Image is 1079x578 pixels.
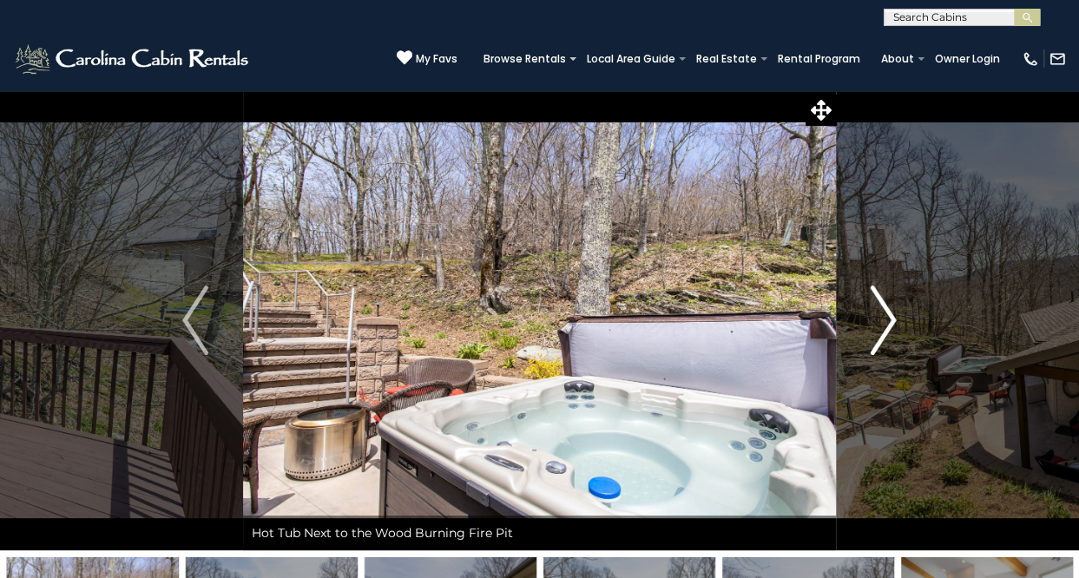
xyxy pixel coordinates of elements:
[926,47,1009,71] a: Owner Login
[416,51,457,67] span: My Favs
[688,47,766,71] a: Real Estate
[1022,50,1039,68] img: phone-regular-white.png
[871,286,897,355] img: arrow
[13,42,253,76] img: White-1-2.png
[769,47,869,71] a: Rental Program
[148,90,243,550] button: Previous
[182,286,208,355] img: arrow
[836,90,931,550] button: Next
[872,47,923,71] a: About
[243,516,836,550] div: Hot Tub Next to the Wood Burning Fire Pit
[475,47,575,71] a: Browse Rentals
[1049,50,1066,68] img: mail-regular-white.png
[397,49,457,68] a: My Favs
[578,47,684,71] a: Local Area Guide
